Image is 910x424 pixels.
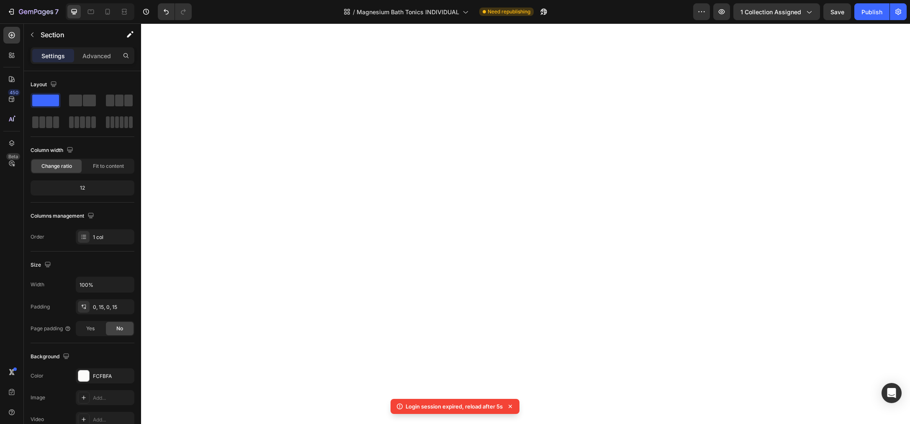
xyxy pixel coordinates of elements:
div: 1 col [93,234,132,241]
div: Video [31,416,44,423]
div: Add... [93,416,132,424]
span: Yes [86,325,95,332]
p: Advanced [82,51,111,60]
span: Need republishing [488,8,530,15]
div: Background [31,351,71,362]
input: Auto [76,277,134,292]
div: FCFBFA [93,373,132,380]
span: / [353,8,355,16]
div: Columns management [31,211,96,222]
span: Change ratio [41,162,72,170]
div: 450 [8,89,20,96]
div: Order [31,233,44,241]
button: 7 [3,3,62,20]
p: 7 [55,7,59,17]
span: No [116,325,123,332]
span: 1 collection assigned [740,8,801,16]
div: Undo/Redo [158,3,192,20]
span: Save [830,8,844,15]
span: Fit to content [93,162,124,170]
div: Page padding [31,325,71,332]
div: Color [31,372,44,380]
div: Size [31,260,53,271]
span: Magnesium Bath Tonics INDIVIDUAL [357,8,459,16]
button: Publish [854,3,889,20]
p: Login session expired, reload after 5s [406,402,503,411]
button: 1 collection assigned [733,3,820,20]
div: Beta [6,153,20,160]
div: Image [31,394,45,401]
div: Publish [861,8,882,16]
div: Add... [93,394,132,402]
p: Section [41,30,109,40]
div: Open Intercom Messenger [882,383,902,403]
div: Column width [31,145,75,156]
div: 12 [32,182,133,194]
p: Settings [41,51,65,60]
div: Padding [31,303,50,311]
button: Save [823,3,851,20]
div: Width [31,281,44,288]
div: 0, 15, 0, 15 [93,303,132,311]
div: Layout [31,79,59,90]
